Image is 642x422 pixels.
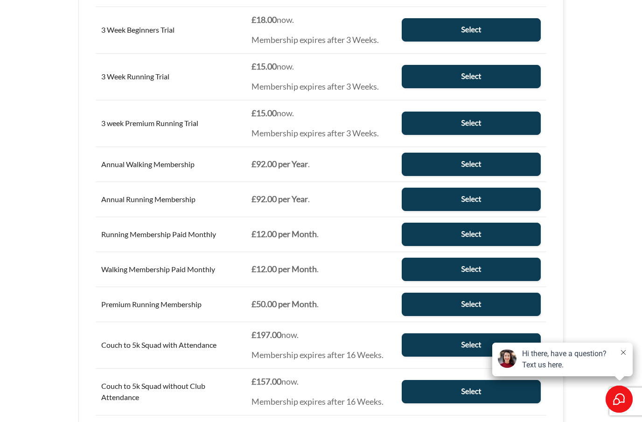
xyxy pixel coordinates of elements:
[402,258,541,281] a: Select the Walking Membership Paid Monthly membership level
[251,374,391,389] p: now.
[96,217,246,252] th: Running Membership Paid Monthly
[251,126,391,141] p: Membership expires after 3 Weeks.
[251,330,281,340] strong: £197.00
[402,223,541,246] a: Select the Running Membership Paid Monthly membership level
[402,380,541,403] a: Select the Couch to 5k Squad without Club Attendance membership level
[96,182,246,217] th: Annual Running Membership
[251,194,308,204] strong: £92.00 per Year
[96,252,246,287] th: Walking Membership Paid Monthly
[251,79,391,94] p: Membership expires after 3 Weeks.
[251,227,391,242] p: .
[251,33,391,48] p: Membership expires after 3 Weeks.
[96,287,246,322] th: Premium Running Membership
[251,13,391,28] p: now.
[251,14,277,25] strong: £18.00
[402,293,541,316] a: Select the Premium Running Membership membership level
[251,348,391,363] p: Membership expires after 16 Weeks.
[402,333,541,357] a: Select the Couch to 5k Squad with Attendance membership level
[251,297,391,312] p: .
[251,106,391,121] p: now.
[251,299,317,309] strong: £50.00 per Month
[402,153,541,176] a: Select the Annual Walking Membership membership level
[402,18,541,42] a: Select the 3 Week Beginners Trial membership level
[251,262,391,277] p: .
[251,108,277,118] strong: £15.00
[251,376,281,387] strong: £157.00
[402,65,541,88] a: Select the 3 Week Running Trial membership level
[251,264,317,274] strong: £12.00 per Month
[96,100,246,147] th: 3 week Premium Running Trial
[96,368,246,415] th: Couch to 5k Squad without Club Attendance
[96,53,246,100] th: 3 Week Running Trial
[96,322,246,368] th: Couch to 5k Squad with Attendance
[251,229,317,239] strong: £12.00 per Month
[251,159,308,169] strong: £92.00 per Year
[251,394,391,409] p: Membership expires after 16 Weeks.
[251,192,391,207] p: .
[402,112,541,135] a: Select the 3 week Premium Running Trial membership level
[251,157,391,172] p: .
[251,328,391,343] p: now.
[96,7,246,53] th: 3 Week Beginners Trial
[402,188,541,211] a: Select the Annual Running Membership membership level
[251,59,391,74] p: now.
[251,61,277,71] strong: £15.00
[96,147,246,182] th: Annual Walking Membership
